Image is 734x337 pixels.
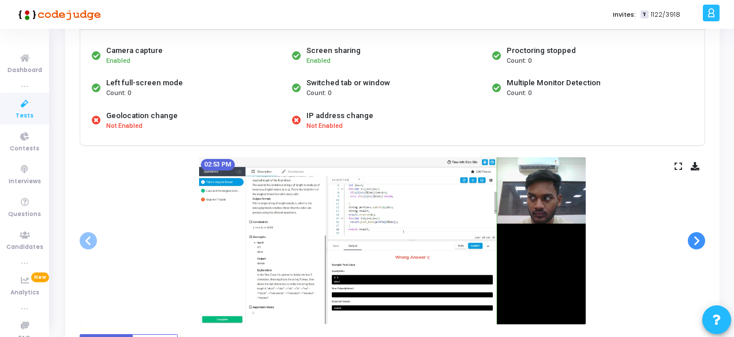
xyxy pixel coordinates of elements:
[199,157,586,324] img: screenshot-1758964981939.jpeg
[6,243,43,252] span: Candidates
[8,210,41,219] span: Questions
[651,10,680,20] span: 1122/3918
[106,57,130,65] span: Enabled
[641,10,648,19] span: T
[306,77,390,89] div: Switched tab or window
[14,3,101,26] img: logo
[9,177,41,187] span: Interviews
[306,89,331,99] span: Count: 0
[306,45,361,56] div: Screen sharing
[306,57,331,65] span: Enabled
[106,45,163,56] div: Camera capture
[10,144,39,154] span: Contests
[31,272,49,282] span: New
[16,111,33,121] span: Tests
[106,122,143,131] span: Not Enabled
[306,122,343,131] span: Not Enabled
[306,110,373,122] div: IP address change
[106,77,183,89] div: Left full-screen mode
[106,89,131,99] span: Count: 0
[507,45,576,56] div: Proctoring stopped
[507,77,601,89] div: Multiple Monitor Detection
[507,56,531,66] span: Count: 0
[106,110,178,122] div: Geolocation change
[613,10,636,20] label: Invites:
[10,288,39,298] span: Analytics
[8,66,42,75] span: Dashboard
[201,159,235,171] mat-chip: 02:53 PM
[507,89,531,99] span: Count: 0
